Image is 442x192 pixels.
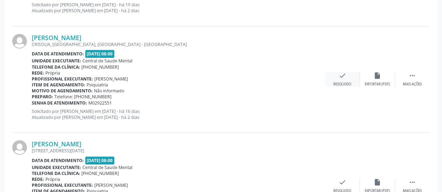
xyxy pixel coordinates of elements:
[94,76,128,82] span: [PERSON_NAME]
[32,100,87,106] b: Senha de atendimento:
[32,82,85,88] b: Item de agendamento:
[333,82,351,87] div: Resolvido
[82,164,132,170] span: Central de Saude Mental
[12,34,27,48] img: img
[32,170,80,176] b: Telefone da clínica:
[408,72,416,79] i: 
[55,94,111,100] span: Telefone: [PHONE_NUMBER]
[32,108,325,120] p: Solicitado por [PERSON_NAME] em [DATE] - há 16 dias Atualizado por [PERSON_NAME] em [DATE] - há 2...
[82,58,132,64] span: Central de Saude Mental
[45,176,60,182] span: Própria
[32,34,81,41] a: [PERSON_NAME]
[32,64,80,70] b: Telefone da clínica:
[94,88,124,94] span: Não informado
[339,72,346,79] i: check
[32,51,84,57] b: Data de atendimento:
[32,158,84,163] b: Data de atendimento:
[45,70,60,76] span: Própria
[81,64,119,70] span: [PHONE_NUMBER]
[32,176,44,182] b: Rede:
[365,82,390,87] div: Exportar (PDF)
[94,182,128,188] span: [PERSON_NAME]
[32,164,81,170] b: Unidade executante:
[32,41,325,47] div: CRISOLIA, [GEOGRAPHIC_DATA], [GEOGRAPHIC_DATA] - [GEOGRAPHIC_DATA]
[85,156,115,164] span: [DATE] 08:00
[88,100,112,106] span: M02922551
[32,148,325,154] div: [STREET_ADDRESS][DATE]
[12,140,27,155] img: img
[408,178,416,186] i: 
[32,58,81,64] b: Unidade executante:
[85,50,115,58] span: [DATE] 08:00
[374,72,381,79] i: insert_drive_file
[32,182,93,188] b: Profissional executante:
[32,76,93,82] b: Profissional executante:
[32,94,53,100] b: Preparo:
[32,2,325,14] p: Solicitado por [PERSON_NAME] em [DATE] - há 19 dias Atualizado por [PERSON_NAME] em [DATE] - há 2...
[339,178,346,186] i: check
[374,178,381,186] i: insert_drive_file
[32,70,44,76] b: Rede:
[403,82,422,87] div: Mais ações
[81,170,119,176] span: [PHONE_NUMBER]
[32,88,93,94] b: Motivo de agendamento:
[87,82,108,88] span: Psiquiatria
[32,140,81,148] a: [PERSON_NAME]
